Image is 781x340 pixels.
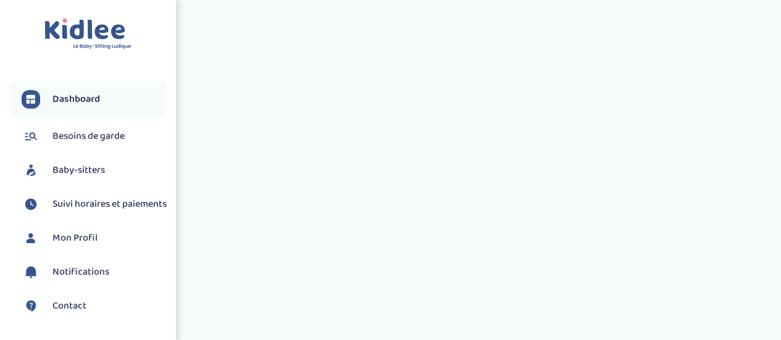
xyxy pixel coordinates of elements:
span: Baby-sitters [52,163,105,178]
img: besoin.svg [22,127,40,146]
a: Mon Profil [22,229,167,247]
img: logo.svg [44,19,132,50]
a: Contact [22,297,167,315]
img: notification.svg [22,263,40,281]
span: Besoins de garde [52,129,125,144]
a: Suivi horaires et paiements [22,195,167,214]
img: suivihoraire.svg [22,195,40,214]
span: Dashboard [52,92,100,107]
span: Mon Profil [52,231,98,246]
span: Notifications [52,265,109,280]
img: babysitters.svg [22,161,40,180]
img: profil.svg [22,229,40,247]
span: Suivi horaires et paiements [52,197,167,212]
a: Notifications [22,263,167,281]
img: contact.svg [22,297,40,315]
a: Baby-sitters [22,161,167,180]
span: Contact [52,299,86,313]
img: dashboard.svg [22,90,40,109]
a: Besoins de garde [22,127,167,146]
a: Dashboard [22,90,167,109]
